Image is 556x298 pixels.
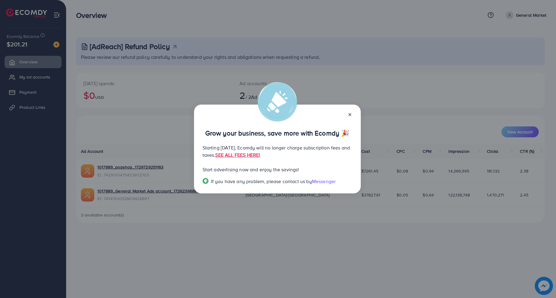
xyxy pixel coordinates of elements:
[211,178,312,185] span: If you have any problem, please contact us by
[258,82,297,122] img: alert
[215,152,260,158] a: SEE ALL FEES HERE!
[203,166,352,173] p: Start advertising now and enjoy the savings!
[203,144,352,159] p: Starting [DATE], Ecomdy will no longer charge subscription fees and taxes.
[312,178,336,185] span: Messenger
[203,178,209,184] img: Popup guide
[203,129,352,137] p: Grow your business, save more with Ecomdy 🎉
